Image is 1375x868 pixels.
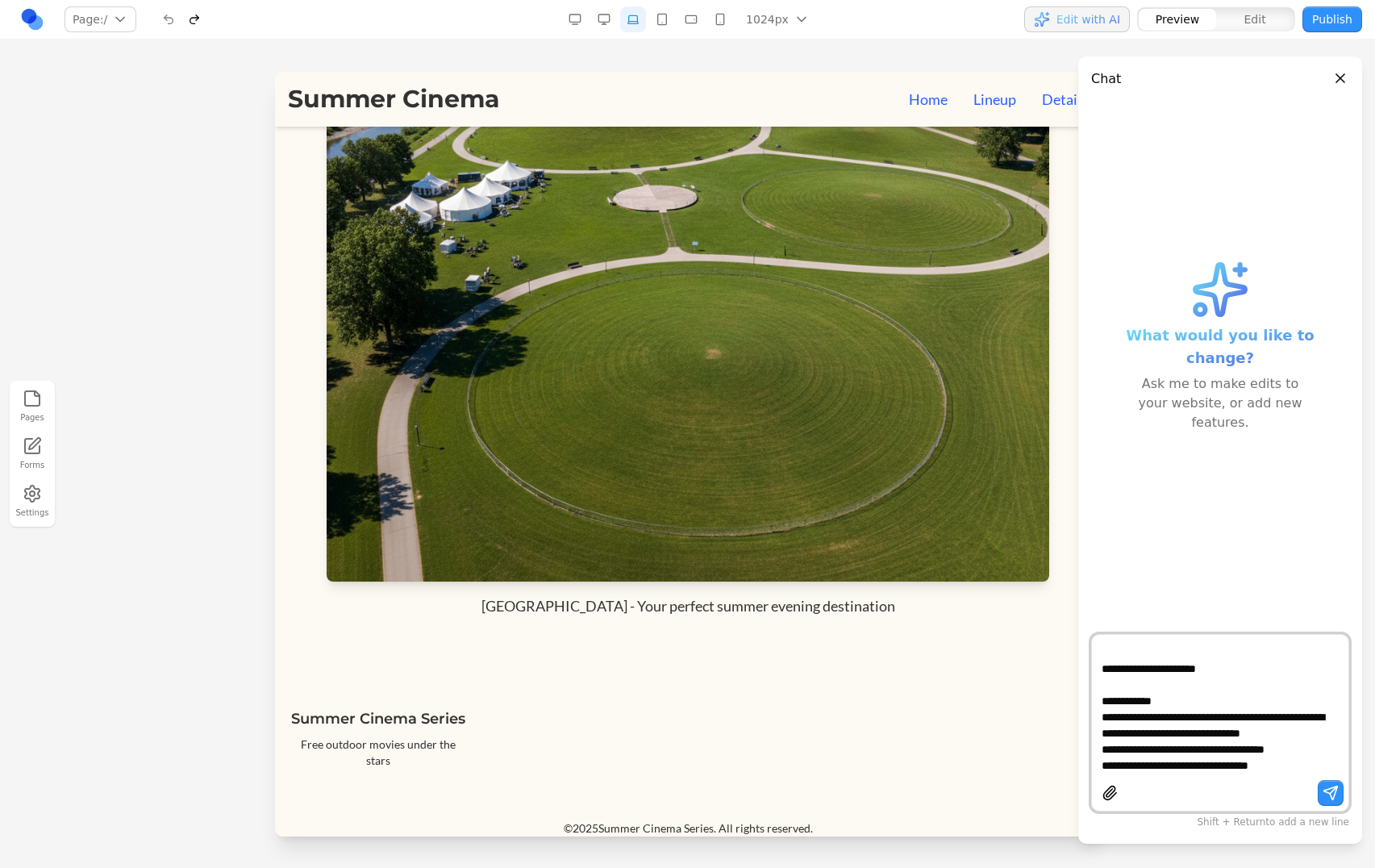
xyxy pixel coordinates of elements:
button: Mobile Landscape [678,6,704,32]
a: Forms [15,433,50,474]
div: Ask me to make edits to your website, or add new features. [1130,374,1310,432]
iframe: Preview [275,72,1101,837]
h3: Summer Cinema Series [13,636,194,658]
span: Edit with AI [1056,11,1120,27]
span: Edit [1244,11,1266,27]
span: Preview [1156,11,1200,27]
h3: Chat [1091,69,1121,89]
span: to add a new line [1198,816,1350,828]
span: Shift + Return [1198,816,1266,828]
button: Settings [15,481,50,522]
button: Desktop Wide [562,6,588,32]
p: [GEOGRAPHIC_DATA] - Your perfect summer evening destination [39,523,787,545]
button: Close panel [1331,69,1349,87]
button: Edit with AI [1024,6,1130,32]
button: Publish [1302,6,1362,32]
button: 1024px [736,6,819,32]
p: © 2025 Summer Cinema Series. All rights reserved. [13,749,813,765]
button: Laptop [620,6,646,32]
button: Tablet [649,6,675,32]
span: What would you like to change? [1091,324,1349,369]
button: Pages [15,386,50,427]
button: Desktop [591,6,617,32]
button: Page:/ [65,6,136,32]
button: Mobile [707,6,733,32]
p: Free outdoor movies under the stars [13,665,194,697]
